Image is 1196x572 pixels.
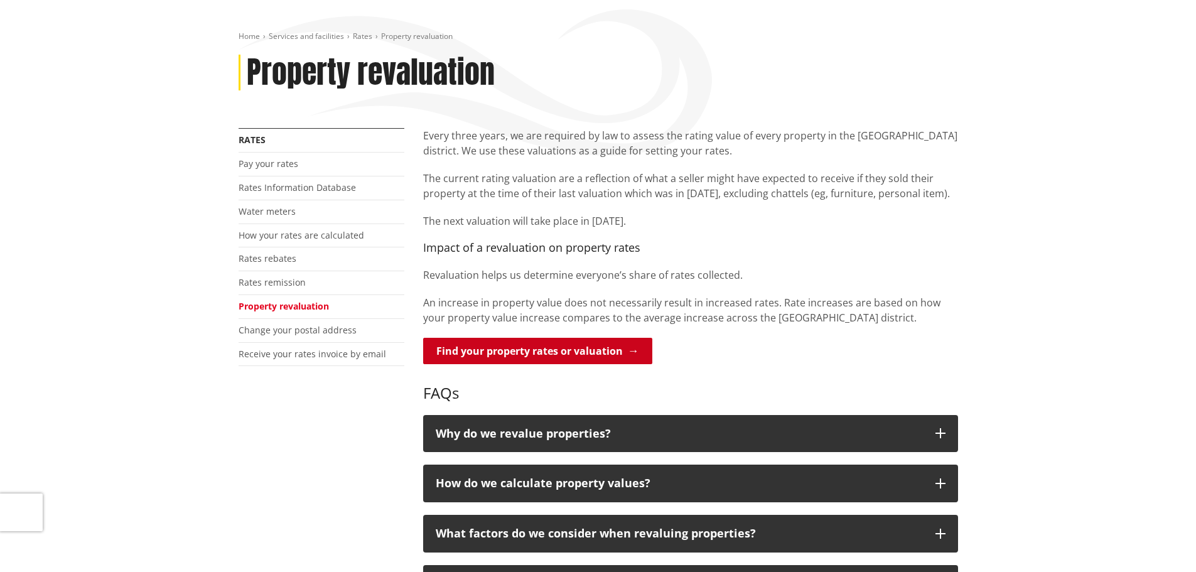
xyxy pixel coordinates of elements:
a: Rates [353,31,372,41]
p: Why do we revalue properties? [436,428,923,440]
iframe: Messenger Launcher [1138,519,1183,564]
p: Every three years, we are required by law to assess the rating value of every property in the [GE... [423,128,958,158]
p: What factors do we consider when revaluing properties? [436,527,923,540]
p: The current rating valuation are a reflection of what a seller might have expected to receive if ... [423,171,958,201]
p: How do we calculate property values? [436,477,923,490]
a: Services and facilities [269,31,344,41]
a: How your rates are calculated [239,229,364,241]
a: Rates Information Database [239,181,356,193]
a: Water meters [239,205,296,217]
h1: Property revaluation [247,55,495,91]
a: Home [239,31,260,41]
button: What factors do we consider when revaluing properties? [423,515,958,553]
nav: breadcrumb [239,31,958,42]
a: Rates [239,134,266,146]
a: Change your postal address [239,324,357,336]
p: Revaluation helps us determine everyone’s share of rates collected. [423,267,958,283]
span: Property revaluation [381,31,453,41]
button: Why do we revalue properties? [423,415,958,453]
a: Find your property rates or valuation [423,338,652,364]
p: The next valuation will take place in [DATE]. [423,213,958,229]
a: Receive your rates invoice by email [239,348,386,360]
button: How do we calculate property values? [423,465,958,502]
p: An increase in property value does not necessarily result in increased rates. Rate increases are ... [423,295,958,325]
a: Pay your rates [239,158,298,170]
a: Property revaluation [239,300,329,312]
a: Rates remission [239,276,306,288]
a: Rates rebates [239,252,296,264]
h4: Impact of a revaluation on property rates [423,241,958,255]
h3: FAQs [423,366,958,402]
